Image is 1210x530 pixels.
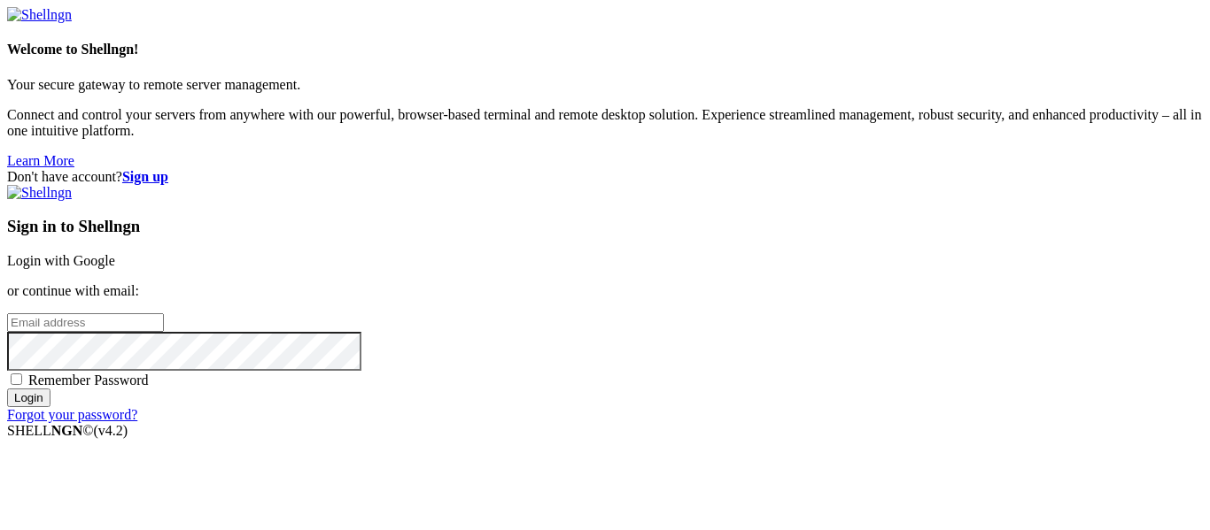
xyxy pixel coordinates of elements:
span: SHELL © [7,423,128,438]
a: Learn More [7,153,74,168]
p: Connect and control your servers from anywhere with our powerful, browser-based terminal and remo... [7,107,1203,139]
img: Shellngn [7,185,72,201]
a: Sign up [122,169,168,184]
a: Forgot your password? [7,407,137,422]
input: Email address [7,313,164,332]
p: or continue with email: [7,283,1203,299]
h3: Sign in to Shellngn [7,217,1203,236]
b: NGN [51,423,83,438]
span: 4.2.0 [94,423,128,438]
div: Don't have account? [7,169,1203,185]
h4: Welcome to Shellngn! [7,42,1203,58]
input: Remember Password [11,373,22,385]
input: Login [7,388,50,407]
a: Login with Google [7,253,115,268]
p: Your secure gateway to remote server management. [7,77,1203,93]
span: Remember Password [28,373,149,388]
img: Shellngn [7,7,72,23]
